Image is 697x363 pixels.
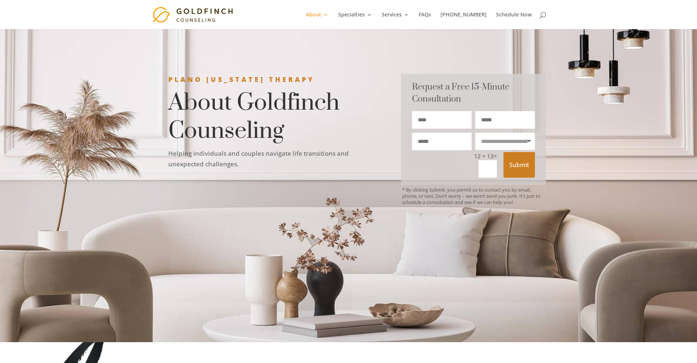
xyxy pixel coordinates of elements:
[441,12,487,29] a: [PHONE_NUMBER]
[496,12,532,29] a: Schedule Now
[382,12,409,29] a: Services
[306,12,329,29] a: About
[168,148,379,170] p: Helping individuals and couples navigate life transitions and unexpected challenges.
[503,152,535,178] button: Submit
[457,152,497,178] p: =
[419,12,431,29] a: FAQs
[474,152,494,160] span: 12 + 13
[412,81,535,111] h3: Request a Free 15-Minute Consultation
[402,187,546,205] div: * By clicking Submit, you permit us to contact you by email, phone, or text. Don’t worry – we won...
[168,89,379,148] h1: About Goldfinch Counseling
[338,12,372,29] a: Specialties
[168,74,379,89] h3: Plano [US_STATE] Therapy
[153,7,236,22] img: Goldfinch Counseling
